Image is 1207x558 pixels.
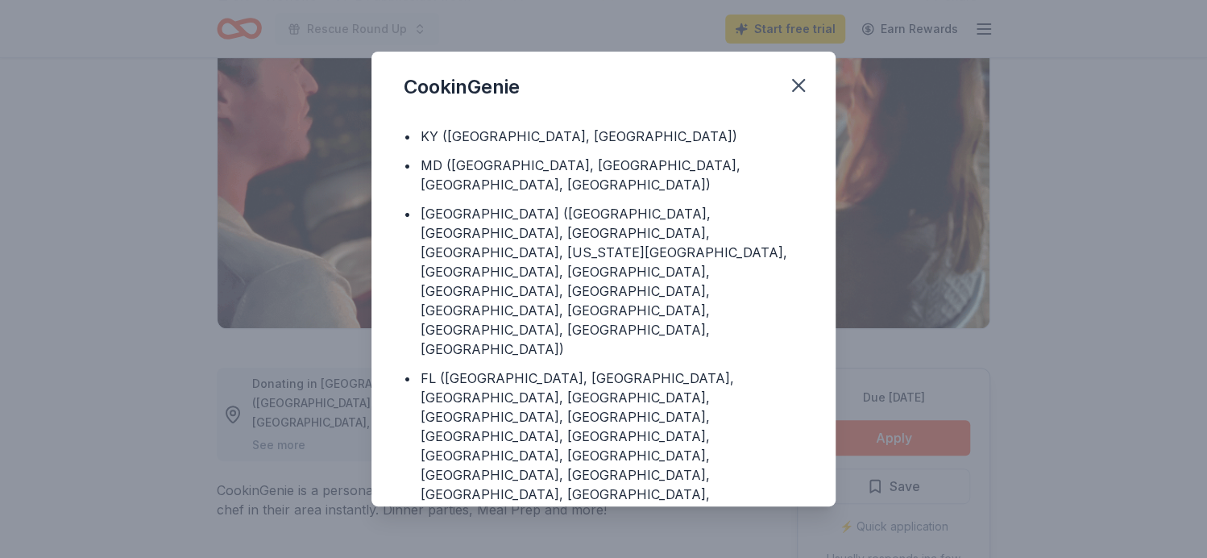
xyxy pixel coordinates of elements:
div: MD ([GEOGRAPHIC_DATA], [GEOGRAPHIC_DATA], [GEOGRAPHIC_DATA], [GEOGRAPHIC_DATA]) [421,156,803,194]
div: • [404,369,411,388]
div: • [404,204,411,223]
div: CookinGenie [404,74,520,100]
div: FL ([GEOGRAPHIC_DATA], [GEOGRAPHIC_DATA], [GEOGRAPHIC_DATA], [GEOGRAPHIC_DATA], [GEOGRAPHIC_DATA]... [421,369,803,523]
div: [GEOGRAPHIC_DATA] ([GEOGRAPHIC_DATA], [GEOGRAPHIC_DATA], [GEOGRAPHIC_DATA], [GEOGRAPHIC_DATA], [U... [421,204,803,359]
div: KY ([GEOGRAPHIC_DATA], [GEOGRAPHIC_DATA]) [421,127,737,146]
div: • [404,127,411,146]
div: • [404,156,411,175]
